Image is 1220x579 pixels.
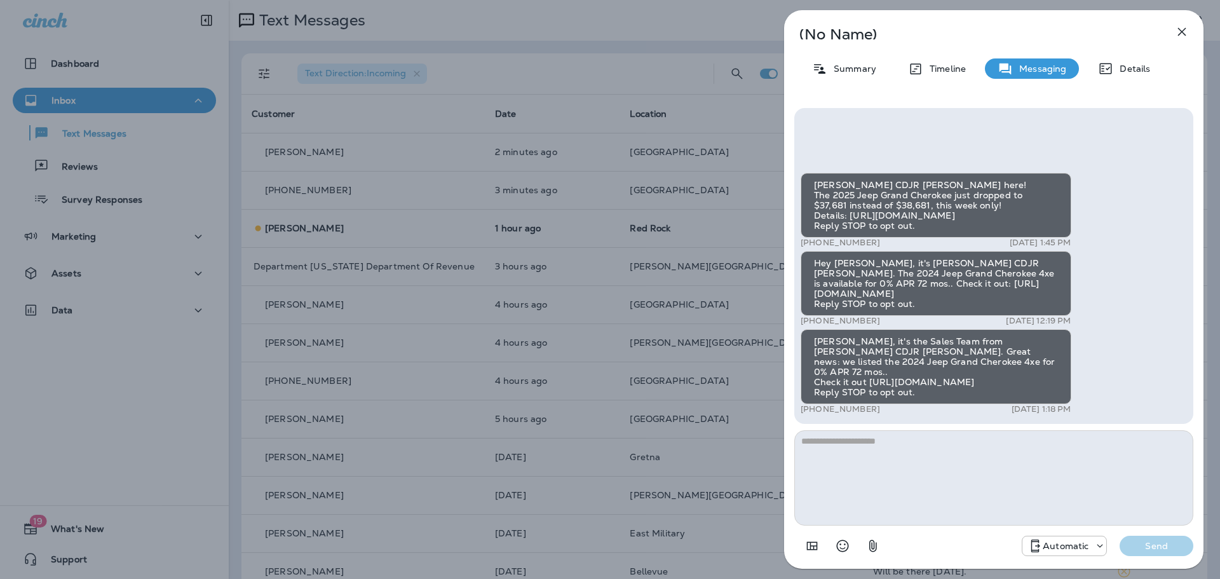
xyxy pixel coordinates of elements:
[801,404,880,414] p: [PHONE_NUMBER]
[1113,64,1150,74] p: Details
[1013,64,1066,74] p: Messaging
[1006,316,1071,326] p: [DATE] 12:19 PM
[799,29,1146,39] p: (No Name)
[827,64,876,74] p: Summary
[801,238,880,248] p: [PHONE_NUMBER]
[1043,541,1088,551] p: Automatic
[799,533,825,559] button: Add in a premade template
[801,173,1071,238] div: [PERSON_NAME] CDJR [PERSON_NAME] here! The 2025 Jeep Grand Cherokee just dropped to $37,681 inste...
[1010,238,1071,248] p: [DATE] 1:45 PM
[801,316,880,326] p: [PHONE_NUMBER]
[830,533,855,559] button: Select an emoji
[801,329,1071,404] div: [PERSON_NAME], it's the Sales Team from [PERSON_NAME] CDJR [PERSON_NAME]. Great news: we listed t...
[923,64,966,74] p: Timeline
[1012,404,1071,414] p: [DATE] 1:18 PM
[801,251,1071,316] div: Hey [PERSON_NAME], it's [PERSON_NAME] CDJR [PERSON_NAME]. The 2024 Jeep Grand Cherokee 4xe is ava...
